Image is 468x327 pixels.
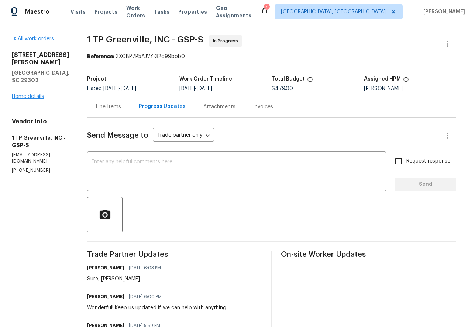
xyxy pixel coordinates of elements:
[94,8,117,16] span: Projects
[364,86,456,91] div: [PERSON_NAME]
[25,8,49,16] span: Maestro
[129,264,161,272] span: [DATE] 6:03 PM
[272,86,293,91] span: $479.00
[126,4,145,19] span: Work Orders
[96,103,121,110] div: Line Items
[12,36,54,41] a: All work orders
[103,86,136,91] span: -
[87,53,456,60] div: 3XGBP7P5AJVY-32d99bbb0
[12,134,69,149] h5: 1 TP Greenville, INC - GSP-S
[121,86,136,91] span: [DATE]
[281,8,386,16] span: [GEOGRAPHIC_DATA], [GEOGRAPHIC_DATA]
[213,37,241,45] span: In Progress
[12,167,69,174] p: [PHONE_NUMBER]
[87,76,106,82] h5: Project
[403,76,409,86] span: The hpm assigned to this work order.
[253,103,273,110] div: Invoices
[70,8,86,16] span: Visits
[364,76,401,82] h5: Assigned HPM
[406,157,450,165] span: Request response
[103,86,119,91] span: [DATE]
[264,4,269,12] div: 1
[87,293,124,300] h6: [PERSON_NAME]
[154,9,169,14] span: Tasks
[87,35,203,44] span: 1 TP Greenville, INC - GSP-S
[179,86,195,91] span: [DATE]
[420,8,465,16] span: [PERSON_NAME]
[281,251,456,258] span: On-site Worker Updates
[87,304,227,311] div: Wonderful! Keep us updated if we can help with anything.
[12,152,69,164] p: [EMAIL_ADDRESS][DOMAIN_NAME]
[203,103,235,110] div: Attachments
[87,275,165,283] div: Sure, [PERSON_NAME].
[307,76,313,86] span: The total cost of line items that have been proposed by Opendoor. This sum includes line items th...
[139,103,186,110] div: Progress Updates
[12,94,44,99] a: Home details
[12,69,69,84] h5: [GEOGRAPHIC_DATA], SC 29302
[12,51,69,66] h2: [STREET_ADDRESS][PERSON_NAME]
[179,76,232,82] h5: Work Order Timeline
[129,293,162,300] span: [DATE] 6:00 PM
[272,76,305,82] h5: Total Budget
[178,8,207,16] span: Properties
[87,251,262,258] span: Trade Partner Updates
[179,86,212,91] span: -
[197,86,212,91] span: [DATE]
[87,132,148,139] span: Send Message to
[87,264,124,272] h6: [PERSON_NAME]
[153,130,214,142] div: Trade partner only
[87,54,114,59] b: Reference:
[216,4,251,19] span: Geo Assignments
[87,86,136,91] span: Listed
[12,118,69,125] h4: Vendor Info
